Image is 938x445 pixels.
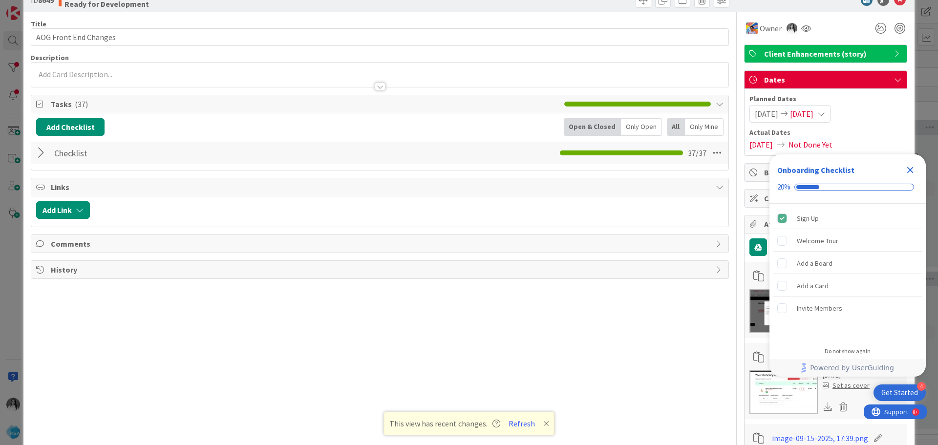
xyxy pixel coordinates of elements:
span: Owner [760,22,782,34]
div: Set as cover [823,381,870,391]
div: Checklist items [769,204,926,341]
span: Custom Fields [764,192,889,204]
label: Title [31,20,46,28]
span: Actual Dates [749,127,902,138]
div: Sign Up is complete. [773,208,922,229]
input: Add Checklist... [51,144,271,162]
span: Tasks [51,98,559,110]
span: 37 / 37 [688,147,706,159]
span: Attachments [764,218,889,230]
span: Client Enhancements (story) [764,48,889,60]
span: Description [31,53,69,62]
div: All [667,118,685,136]
div: Welcome Tour is incomplete. [773,230,922,252]
div: Footer [769,359,926,377]
span: Support [21,1,44,13]
span: ( 37 ) [75,99,88,109]
input: type card name here... [31,28,729,46]
div: Only Mine [685,118,724,136]
span: Dates [764,74,889,85]
div: Add a Card [797,280,829,292]
button: Add Checklist [36,118,105,136]
span: Powered by UserGuiding [810,362,894,374]
div: Close Checklist [902,162,918,178]
div: Add a Board is incomplete. [773,253,922,274]
span: History [51,264,711,275]
span: Not Done Yet [789,139,832,150]
div: Download [823,401,833,413]
button: Refresh [505,417,538,430]
div: Invite Members [797,302,842,314]
div: Checklist Container [769,154,926,377]
span: This view has recent changes. [389,418,500,429]
div: Add a Board [797,257,832,269]
div: Do not show again [825,347,871,355]
a: image-09-15-2025, 17:39.png [772,432,868,444]
span: [DATE] [790,108,813,120]
div: Open & Closed [564,118,621,136]
div: Add a Card is incomplete. [773,275,922,297]
div: Invite Members is incomplete. [773,297,922,319]
span: Links [51,181,711,193]
img: bs [787,23,797,34]
div: Checklist progress: 20% [777,183,918,191]
a: Powered by UserGuiding [774,359,921,377]
div: Welcome Tour [797,235,838,247]
div: Get Started [881,388,918,398]
div: Open Get Started checklist, remaining modules: 4 [874,384,926,401]
div: Onboarding Checklist [777,164,854,176]
span: [DATE] [749,139,773,150]
div: Sign Up [797,212,819,224]
span: Comments [51,238,711,250]
span: Planned Dates [749,94,902,104]
span: Block [764,167,889,178]
img: JK [746,22,758,34]
div: 20% [777,183,790,191]
span: [DATE] [755,108,778,120]
div: 9+ [49,4,54,12]
button: Add Link [36,201,90,219]
div: 4 [917,382,926,391]
div: Only Open [621,118,662,136]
